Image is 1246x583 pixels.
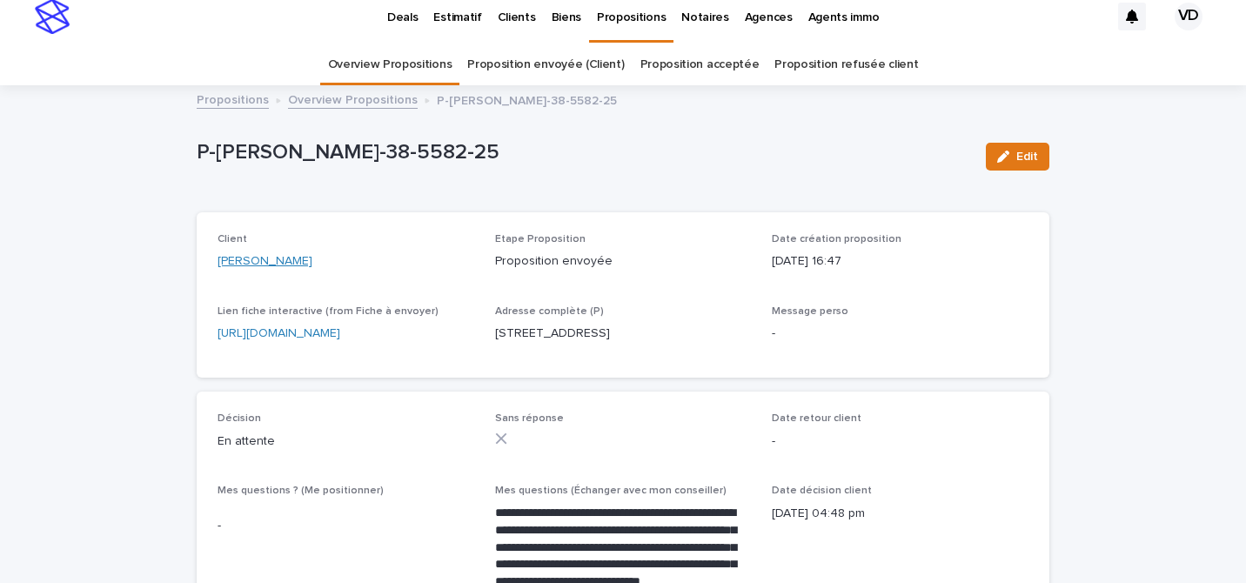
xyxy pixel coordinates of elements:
span: Lien fiche interactive (from Fiche à envoyer) [218,306,439,317]
span: Edit [1016,151,1038,163]
span: Mes questions (Échanger avec mon conseiller) [495,486,727,496]
span: Date décision client [772,486,872,496]
span: Client [218,234,247,245]
p: [DATE] 04:48 pm [772,505,1028,523]
p: En attente [218,432,474,451]
a: Proposition refusée client [774,44,918,85]
span: Décision [218,413,261,424]
p: P-[PERSON_NAME]-38-5582-25 [437,90,617,109]
p: - [772,432,1028,451]
span: Adresse complète (P) [495,306,604,317]
span: Etape Proposition [495,234,586,245]
span: Date retour client [772,413,861,424]
span: Message perso [772,306,848,317]
a: Proposition acceptée [640,44,760,85]
p: [DATE] 16:47 [772,252,1028,271]
span: Date création proposition [772,234,901,245]
p: P-[PERSON_NAME]-38-5582-25 [197,140,972,165]
p: [STREET_ADDRESS] [495,325,752,343]
a: Propositions [197,89,269,109]
button: Edit [986,143,1049,171]
div: VD [1175,3,1202,30]
p: - [772,325,1028,343]
a: Proposition envoyée (Client) [467,44,624,85]
span: Sans réponse [495,413,564,424]
span: Mes questions ? (Me positionner) [218,486,384,496]
p: Proposition envoyée [495,252,752,271]
a: [PERSON_NAME] [218,252,312,271]
p: - [218,517,474,535]
a: Overview Propositions [328,44,452,85]
a: Overview Propositions [288,89,418,109]
a: [URL][DOMAIN_NAME] [218,327,340,339]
